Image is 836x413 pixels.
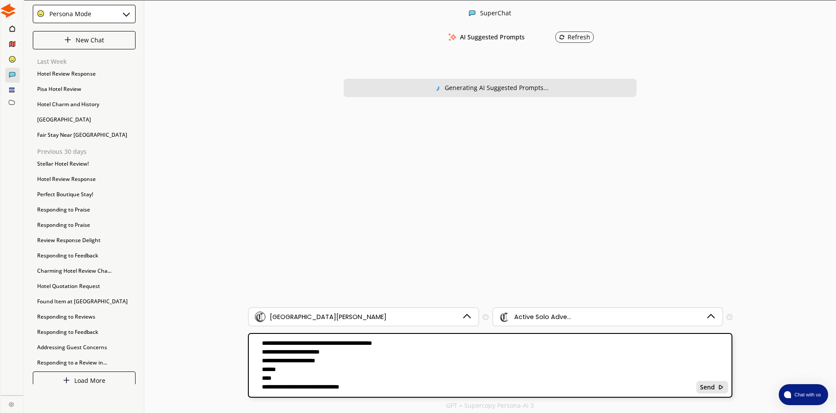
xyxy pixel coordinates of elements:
img: Close [469,10,476,17]
div: Responding to Praise [33,203,136,216]
div: Fair Stay Near [GEOGRAPHIC_DATA] [33,128,136,142]
div: [GEOGRAPHIC_DATA] [33,113,136,126]
p: Previous 30 days [37,148,136,155]
div: Active Solo Adve... [514,313,571,320]
img: Audience Icon [499,312,510,322]
p: GPT + Supercopy Persona-AI 3 [446,402,534,409]
div: Responding to a Review in... [33,356,136,369]
img: Close [63,377,70,384]
div: Responding to Feedback [33,326,136,339]
div: [GEOGRAPHIC_DATA][PERSON_NAME] [270,313,387,320]
img: Close [1,3,15,18]
img: Close [64,36,71,43]
button: atlas-launcher [779,384,828,405]
p: New Chat [76,37,104,44]
img: Refresh [559,34,565,40]
a: Close [1,396,23,411]
img: Close [37,10,45,17]
div: Found Item at [GEOGRAPHIC_DATA] [33,295,136,308]
div: Responding to Reviews [33,310,136,323]
img: Close [9,402,14,407]
b: Send [700,384,715,391]
img: Tooltip Icon [483,314,488,320]
div: Pisa Hotel Review [33,83,136,96]
div: Refresh [559,34,590,41]
div: Addressing Guest Concerns [33,341,136,354]
img: AI Suggested Prompts [447,33,458,41]
img: Brand Icon [255,312,265,322]
p: Load More [74,377,105,384]
h3: AI Suggested Prompts [460,31,525,44]
img: Dropdown Icon [461,311,472,323]
div: SuperChat [480,10,511,18]
div: Responding to Praise [33,219,136,232]
div: Review Response Delight [33,234,136,247]
div: Charming Hotel Review Cha... [33,264,136,278]
img: Close [718,384,724,390]
div: Hotel Quotation Request [33,280,136,293]
span: Chat with us [791,391,823,398]
div: Responding to Feedback [33,249,136,262]
div: Stellar Hotel Review! [33,157,136,170]
div: Hotel Review Response [33,67,136,80]
div: Hotel Review Response [33,173,136,186]
img: Close [121,9,132,19]
div: Perfect Boutique Stay! [33,188,136,201]
div: Hotel Charm and History [33,98,136,111]
div: Generating AI Suggested Prompts... [445,84,549,91]
img: Tooltip Icon [727,314,732,320]
p: Last Week [37,58,136,65]
div: Persona Mode [46,10,91,17]
img: Close [432,83,439,91]
img: Dropdown Icon [705,311,717,323]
